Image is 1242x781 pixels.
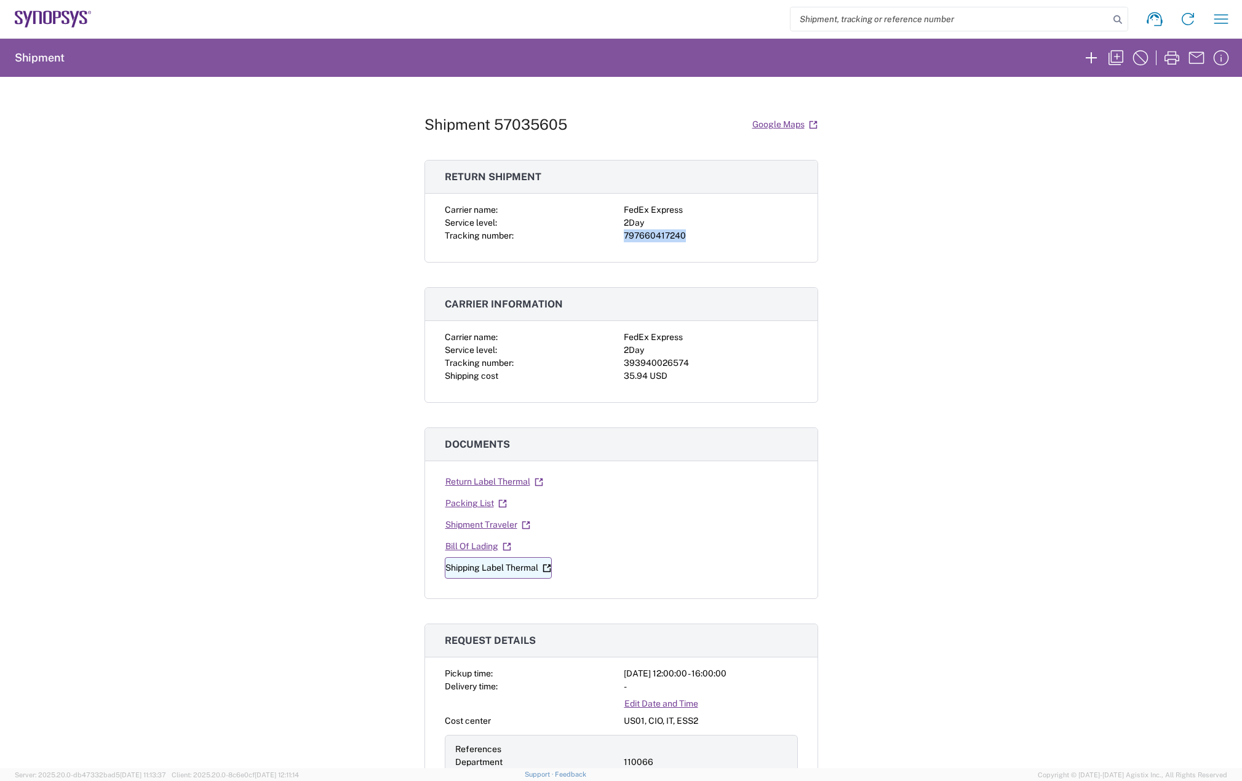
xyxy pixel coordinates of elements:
a: Packing List [445,493,508,514]
a: Shipping Label Thermal [445,557,552,579]
span: Client: 2025.20.0-8c6e0cf [172,771,299,779]
input: Shipment, tracking or reference number [790,7,1109,31]
div: 797660417240 [624,229,798,242]
span: Copyright © [DATE]-[DATE] Agistix Inc., All Rights Reserved [1038,769,1227,780]
a: Support [525,771,555,778]
span: Tracking number: [445,231,514,240]
div: 35.94 USD [624,370,798,383]
a: Shipment Traveler [445,514,531,536]
span: References [455,744,501,754]
span: Server: 2025.20.0-db47332bad5 [15,771,166,779]
div: 2Day [624,344,798,357]
div: - [624,680,798,693]
span: Pickup time: [445,668,493,678]
div: 2Day [624,216,798,229]
span: Service level: [445,345,497,355]
h2: Shipment [15,50,65,65]
div: 393940026574 [624,357,798,370]
div: 110066 [624,756,787,769]
a: Return Label Thermal [445,471,544,493]
span: Carrier name: [445,332,498,342]
span: Delivery time: [445,681,498,691]
div: Department [455,756,619,769]
span: Service level: [445,218,497,228]
div: FedEx Express [624,331,798,344]
span: Carrier name: [445,205,498,215]
a: Bill Of Lading [445,536,512,557]
div: [DATE] 12:00:00 - 16:00:00 [624,667,798,680]
div: US01, CIO, IT, ESS2 [624,715,798,727]
span: Return shipment [445,171,541,183]
a: Google Maps [752,114,818,135]
span: Carrier information [445,298,563,310]
a: Edit Date and Time [624,693,699,715]
span: [DATE] 12:11:14 [255,771,299,779]
span: Cost center [445,716,491,726]
span: Shipping cost [445,371,498,381]
h1: Shipment 57035605 [424,116,567,133]
span: Documents [445,438,510,450]
a: Feedback [555,771,586,778]
div: FedEx Express [624,204,798,216]
span: [DATE] 11:13:37 [120,771,166,779]
span: Request details [445,635,536,646]
span: Tracking number: [445,358,514,368]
